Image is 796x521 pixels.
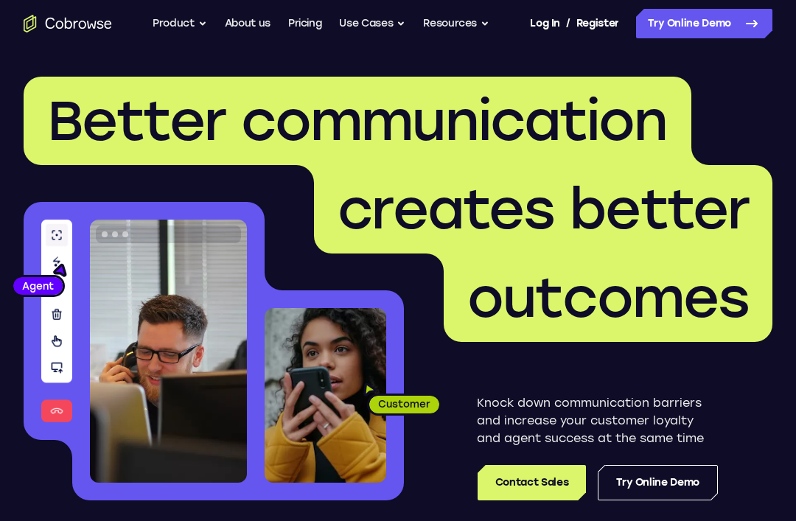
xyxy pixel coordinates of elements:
[265,308,386,483] img: A customer holding their phone
[576,9,619,38] a: Register
[225,9,270,38] a: About us
[288,9,322,38] a: Pricing
[339,9,405,38] button: Use Cases
[467,265,749,331] span: outcomes
[24,15,112,32] a: Go to the home page
[636,9,772,38] a: Try Online Demo
[478,465,586,500] a: Contact Sales
[47,88,668,154] span: Better communication
[338,176,749,242] span: creates better
[90,220,247,483] img: A customer support agent talking on the phone
[598,465,718,500] a: Try Online Demo
[477,394,718,447] p: Knock down communication barriers and increase your customer loyalty and agent success at the sam...
[530,9,559,38] a: Log In
[423,9,489,38] button: Resources
[566,15,570,32] span: /
[153,9,207,38] button: Product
